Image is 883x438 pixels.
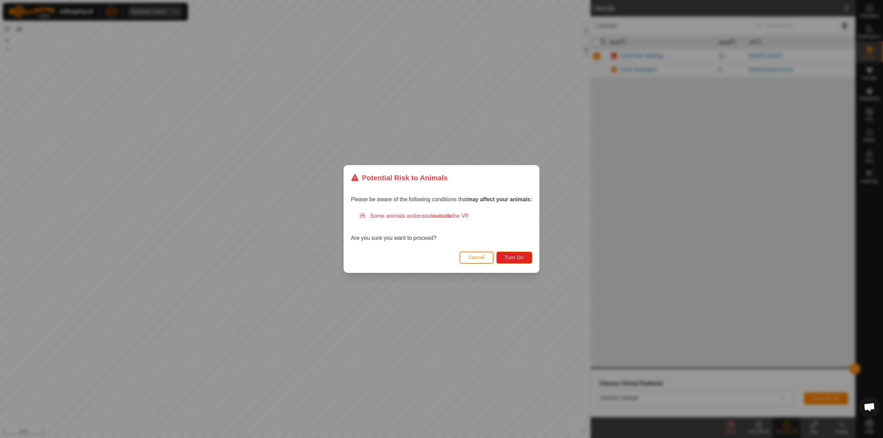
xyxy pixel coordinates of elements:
span: Please be aware of the following conditions that [351,196,532,202]
div: Some animals are [359,212,532,220]
div: Are you sure you want to proceed? [351,212,532,242]
div: Potential Risk to Animals [351,172,448,183]
button: Turn On [496,252,532,264]
span: located the VP. [415,213,469,219]
a: Open chat [859,397,880,417]
strong: outside [433,213,452,219]
span: Turn On [505,255,524,260]
span: Cancel [468,255,485,260]
button: Cancel [459,252,494,264]
strong: may affect your animals: [467,196,532,202]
